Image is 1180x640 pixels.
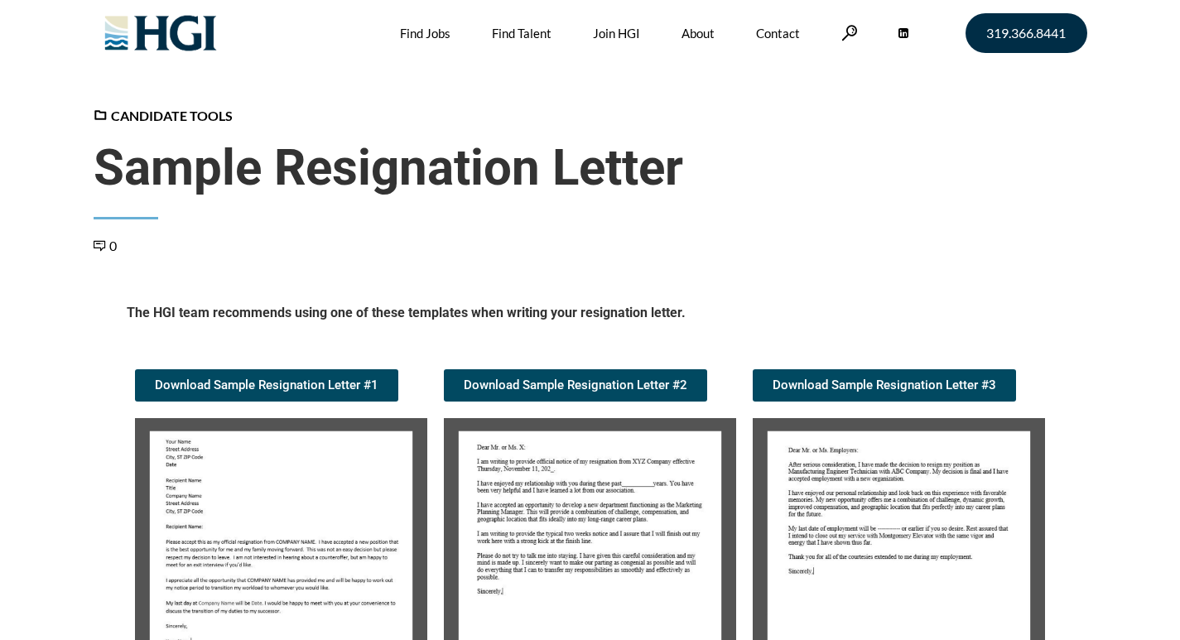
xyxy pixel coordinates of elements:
[94,238,117,253] a: 0
[753,369,1016,402] a: Download Sample Resignation Letter #3
[773,379,996,392] span: Download Sample Resignation Letter #3
[841,25,858,41] a: Search
[94,138,1087,198] span: Sample Resignation Letter
[464,379,687,392] span: Download Sample Resignation Letter #2
[986,26,1066,40] span: 319.366.8441
[444,369,707,402] a: Download Sample Resignation Letter #2
[94,108,233,123] a: Candidate Tools
[966,13,1087,53] a: 319.366.8441
[135,369,398,402] a: Download Sample Resignation Letter #1
[155,379,378,392] span: Download Sample Resignation Letter #1
[127,304,1054,328] h5: The HGI team recommends using one of these templates when writing your resignation letter.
